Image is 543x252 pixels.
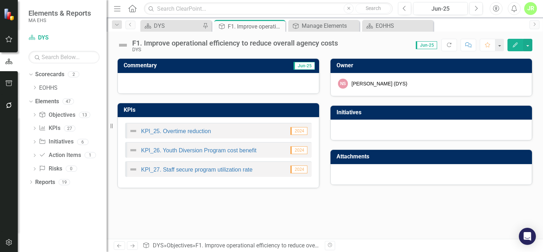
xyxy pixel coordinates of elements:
[63,98,74,104] div: 47
[294,62,315,70] span: Jun-25
[338,79,348,89] div: NS
[77,139,88,145] div: 6
[290,21,357,30] a: Manage Elements
[290,127,307,135] span: 2024
[124,62,239,69] h3: Commentary
[302,21,357,30] div: Manage Elements
[129,146,138,154] img: Not Defined
[290,166,307,173] span: 2024
[364,21,431,30] a: EOHHS
[68,72,79,78] div: 2
[351,80,407,87] div: [PERSON_NAME] (DYS)
[39,138,73,146] a: Initiatives
[28,34,100,42] a: DYS
[524,2,537,15] button: JR
[337,62,528,69] h3: Owner
[376,21,431,30] div: EOHHS
[124,107,316,113] h3: KPIs
[141,147,257,153] a: KPI_26. Youth Diversion Program cost benefit
[413,2,468,15] button: Jun-25
[39,84,107,92] a: EOHHS
[167,242,193,249] a: Objectives
[143,242,319,250] div: » »
[28,51,100,63] input: Search Below...
[35,70,64,79] a: Scorecards
[39,111,75,119] a: Objectives
[85,152,96,158] div: 1
[366,5,381,11] span: Search
[28,17,91,23] small: MA EHS
[39,124,60,132] a: KPIs
[290,146,307,154] span: 2024
[129,127,138,135] img: Not Defined
[132,39,338,47] div: F1. Improve operational efficiency to reduce overall agency costs
[144,2,393,15] input: Search ClearPoint...
[64,125,75,131] div: 27
[59,179,70,185] div: 19
[129,165,138,174] img: Not Defined
[337,109,528,116] h3: Initiatives
[153,242,164,249] a: DYS
[355,4,391,14] button: Search
[416,5,465,13] div: Jun-25
[228,22,284,31] div: F1. Improve operational efficiency to reduce overall agency costs
[28,9,91,17] span: Elements & Reports
[35,178,55,187] a: Reports
[39,165,62,173] a: Risks
[141,128,211,134] a: KPI_25. Overtime reduction
[337,153,528,160] h3: Attachments
[416,41,437,49] span: Jun-25
[142,21,201,30] a: DYS
[132,47,338,52] div: DYS
[4,8,16,21] img: ClearPoint Strategy
[35,98,59,106] a: Elements
[519,228,536,245] div: Open Intercom Messenger
[117,40,129,51] img: Not Defined
[79,112,90,118] div: 13
[154,21,201,30] div: DYS
[195,242,357,249] div: F1. Improve operational efficiency to reduce overall agency costs
[141,167,253,173] a: KPI_27. Staff secure program utilization rate
[66,166,77,172] div: 0
[39,151,81,159] a: Action Items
